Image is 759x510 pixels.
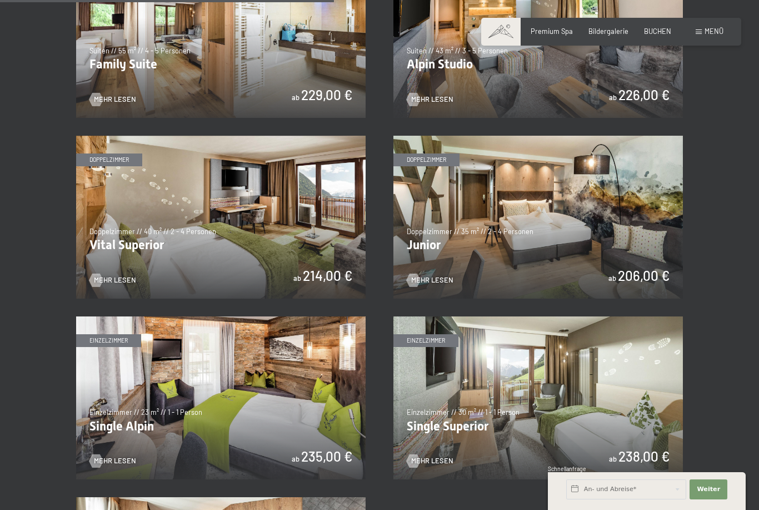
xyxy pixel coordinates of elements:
[76,136,366,299] img: Vital Superior
[411,456,453,466] span: Mehr Lesen
[94,456,136,466] span: Mehr Lesen
[76,316,366,322] a: Single Alpin
[94,275,136,285] span: Mehr Lesen
[89,456,136,466] a: Mehr Lesen
[89,95,136,105] a: Mehr Lesen
[531,27,573,36] a: Premium Spa
[407,456,453,466] a: Mehr Lesen
[89,275,136,285] a: Mehr Lesen
[705,27,723,36] span: Menü
[644,27,671,36] a: BUCHEN
[76,136,366,141] a: Vital Superior
[588,27,628,36] a: Bildergalerie
[76,497,366,503] a: Single Relax
[393,136,683,299] img: Junior
[411,275,453,285] span: Mehr Lesen
[411,95,453,105] span: Mehr Lesen
[393,316,683,479] img: Single Superior
[697,485,720,494] span: Weiter
[393,136,683,141] a: Junior
[548,466,586,472] span: Schnellanfrage
[690,479,727,499] button: Weiter
[393,316,683,322] a: Single Superior
[407,275,453,285] a: Mehr Lesen
[407,95,453,105] a: Mehr Lesen
[76,316,366,479] img: Single Alpin
[94,95,136,105] span: Mehr Lesen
